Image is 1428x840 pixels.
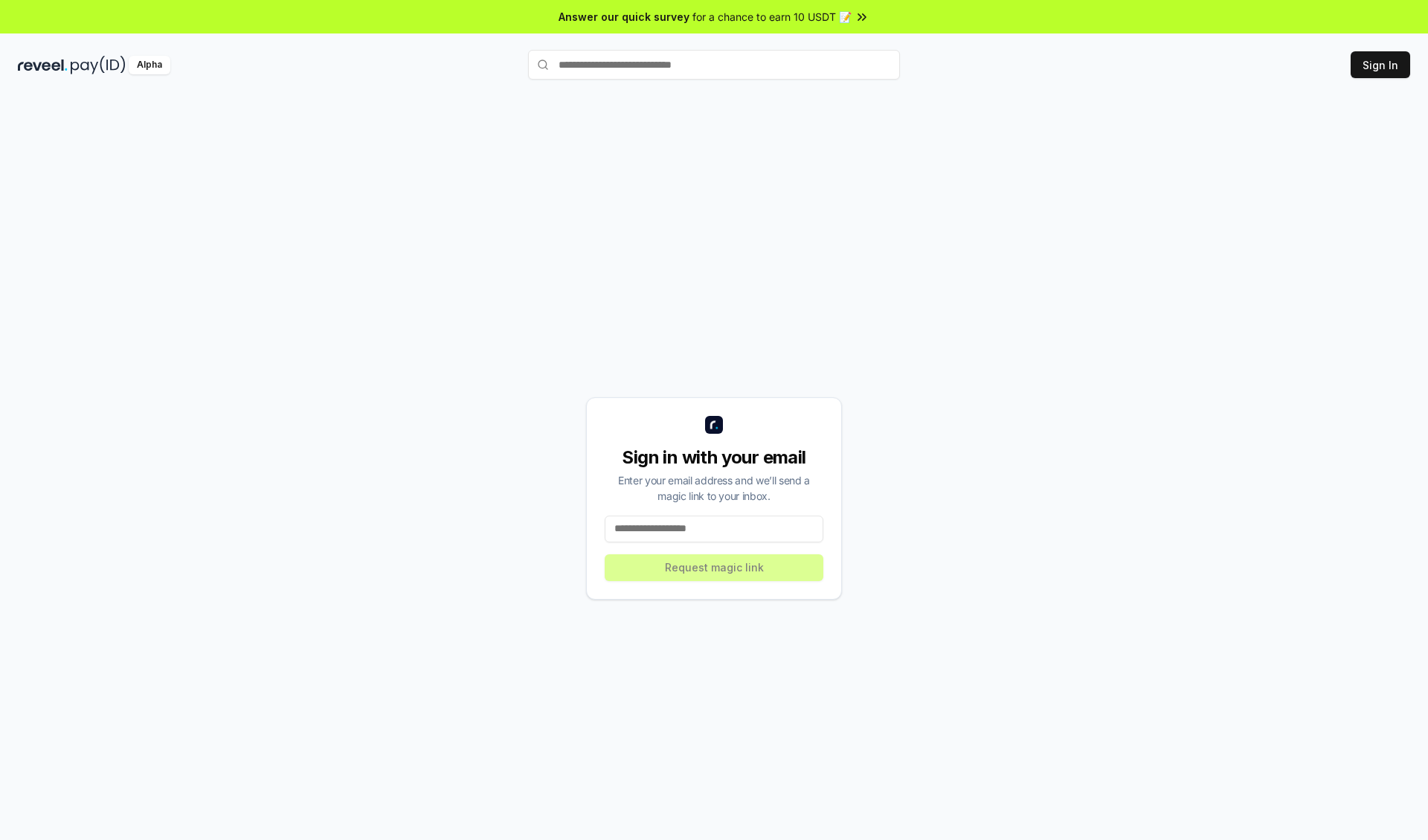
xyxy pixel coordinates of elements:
span: for a chance to earn 10 USDT 📝 [692,9,852,25]
div: Enter your email address and we’ll send a magic link to your inbox. [605,472,823,504]
img: pay_id [71,56,126,74]
button: Sign In [1351,51,1410,78]
div: Alpha [129,56,170,74]
img: logo_small [705,416,723,434]
span: Answer our quick survey [559,9,689,25]
img: reveel_dark [18,56,68,74]
div: Sign in with your email [605,446,823,469]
